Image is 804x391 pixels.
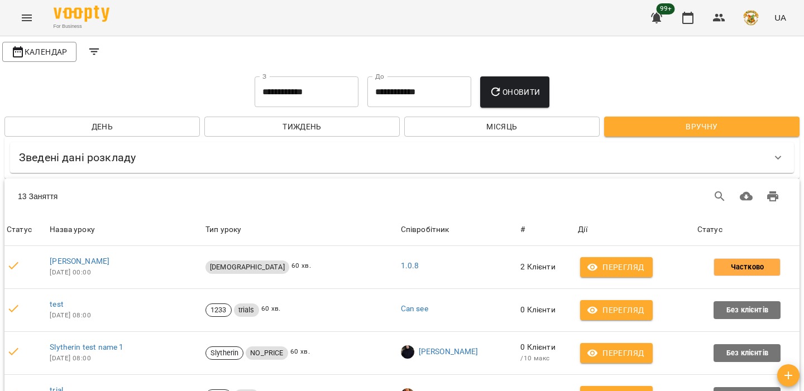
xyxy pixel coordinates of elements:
[657,3,675,15] span: 99+
[401,345,414,359] img: ad7e999b06c9aeaf2ae83e880ee3e2bd.jpg
[520,342,573,353] p: 0 Клієнти
[205,262,289,272] span: [DEMOGRAPHIC_DATA]
[291,260,311,274] span: 60 хв.
[206,348,243,358] span: Slytherin
[50,353,201,364] span: [DATE] 08:00
[604,117,800,137] button: Вручну
[589,346,644,360] span: Перегляд
[401,223,516,236] div: Співробітник
[246,348,288,358] span: NO_PRICE
[589,303,644,317] span: Перегляд
[50,267,201,278] span: [DATE] 00:00
[261,303,281,317] span: 60 хв.
[520,223,573,236] div: #
[7,223,45,236] div: Статус
[205,223,396,236] div: Тип уроку
[54,23,109,30] span: For Business
[489,85,540,99] span: Оновити
[722,305,773,315] span: Без клієнтів
[11,45,68,59] span: Календар
[580,300,653,320] button: Перегляд
[4,178,800,214] div: Table Toolbar
[578,223,693,236] div: Дії
[50,223,201,236] div: Назва уроку
[613,120,791,133] span: Вручну
[204,117,400,137] button: Тиждень
[733,183,760,210] button: Завантажити CSV
[743,10,759,26] img: e4fadf5fdc8e1f4c6887bfc6431a60f1.png
[50,342,123,351] a: Slytherin test name 1
[520,305,573,316] p: 0 Клієнти
[19,149,136,166] h6: Зведені дані розкладу
[520,262,573,273] p: 2 Клієнти
[50,310,201,321] span: [DATE] 08:00
[2,42,76,62] button: Календар
[413,120,591,133] span: Місяць
[770,7,791,28] button: UA
[419,346,478,358] a: [PERSON_NAME]
[50,257,109,266] a: [PERSON_NAME]
[520,354,549,362] span: / 10 макс
[726,262,768,272] span: Частково
[54,6,109,22] img: Voopty Logo
[81,38,108,65] button: Filters
[13,120,191,133] span: День
[213,120,391,133] span: Тиждень
[206,305,231,315] span: 1233
[10,142,794,173] div: Зведені дані розкладу
[759,183,786,210] button: Друк
[589,260,644,274] span: Перегляд
[697,223,797,236] div: Статус
[50,300,64,308] a: test
[580,257,653,277] button: Перегляд
[774,12,786,23] span: UA
[580,343,653,363] button: Перегляд
[401,303,428,315] a: Can see
[234,305,259,315] span: trials
[290,346,310,360] span: 60 хв.
[722,348,773,358] span: Без клієнтів
[4,117,200,137] button: День
[404,117,600,137] button: Місяць
[13,4,40,31] button: Menu
[706,183,733,210] button: Search
[401,260,419,272] a: 1.0.8
[480,76,549,108] button: Оновити
[777,364,800,387] button: Створити урок
[18,191,382,202] div: 13 Заняття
